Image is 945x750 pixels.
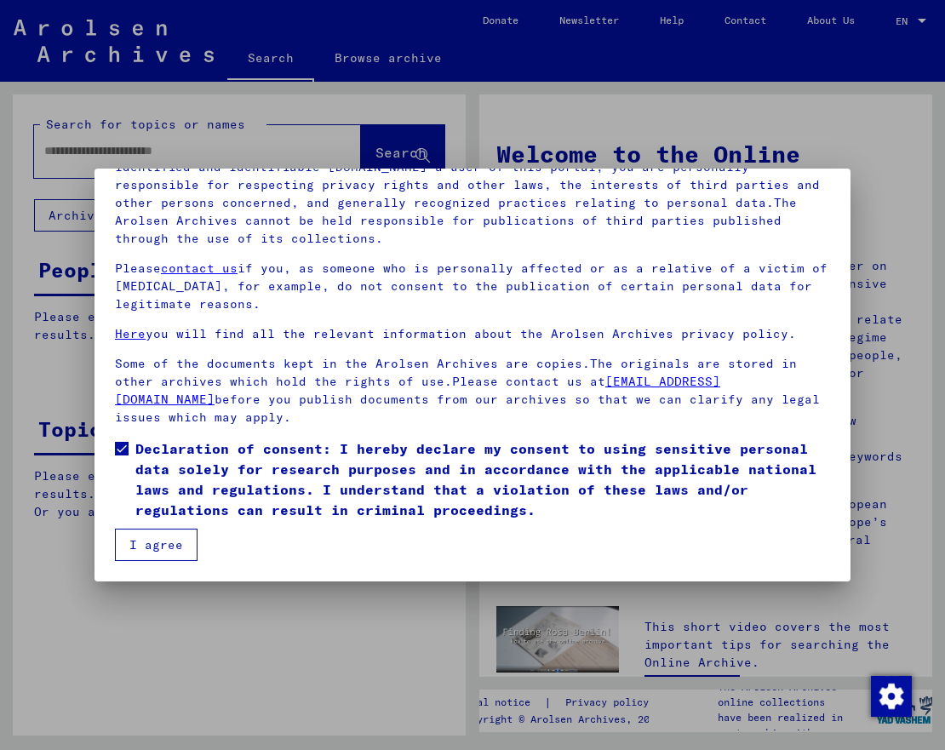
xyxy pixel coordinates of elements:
[115,140,830,248] p: Please note that this portal on victims of Nazi [MEDICAL_DATA] contains sensitive data on identif...
[115,355,830,427] p: Some of the documents kept in the Arolsen Archives are copies.The originals are stored in other a...
[115,260,830,313] p: Please if you, as someone who is personally affected or as a relative of a victim of [MEDICAL_DAT...
[870,675,911,716] div: Change consent
[161,260,238,276] a: contact us
[871,676,912,717] img: Change consent
[115,326,146,341] a: Here
[115,325,830,343] p: you will find all the relevant information about the Arolsen Archives privacy policy.
[135,438,830,520] span: Declaration of consent: I hereby declare my consent to using sensitive personal data solely for r...
[115,529,198,561] button: I agree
